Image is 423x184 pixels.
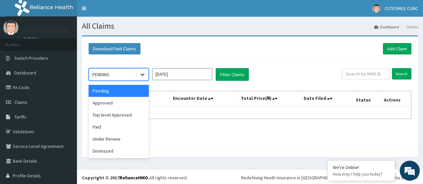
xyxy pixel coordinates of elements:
[333,171,390,177] p: How may I help you today?
[14,99,27,105] span: Claims
[392,68,411,79] input: Search
[170,91,238,107] th: Encounter Date
[333,164,390,170] div: We're Online!
[381,91,411,107] th: Actions
[353,91,381,107] th: Status
[23,36,39,41] a: Online
[372,4,381,13] img: User Image
[82,175,149,181] strong: Copyright © 2017 .
[241,174,418,181] div: Redefining Heath Insurance in [GEOGRAPHIC_DATA] using Telemedicine and Data Science!
[14,114,26,120] span: Tariffs
[92,71,109,78] div: PENDING
[119,175,148,181] a: RelianceHMO
[152,68,212,80] input: Select Month and Year
[89,43,140,54] button: Download Paid Claims
[89,109,149,121] div: Top level Approved
[301,91,353,107] th: Date Filed
[89,97,149,109] div: Approved
[89,133,149,145] div: Under Review
[383,43,411,54] a: Add Claim
[238,91,301,107] th: Total Price(₦)
[82,22,418,30] h1: All Claims
[14,55,48,61] span: Switch Providers
[23,27,69,33] p: CUTESMILE CLINC
[374,24,399,30] a: Dashboard
[385,5,418,11] span: CUTESMILE CLINC
[89,145,149,157] div: Dismissed
[3,20,18,35] img: User Image
[341,68,390,79] input: Search by HMO ID
[216,68,249,81] button: Filter Claims
[89,85,149,97] div: Pending
[14,70,36,76] span: Dashboard
[400,24,418,30] li: Claims
[89,121,149,133] div: Paid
